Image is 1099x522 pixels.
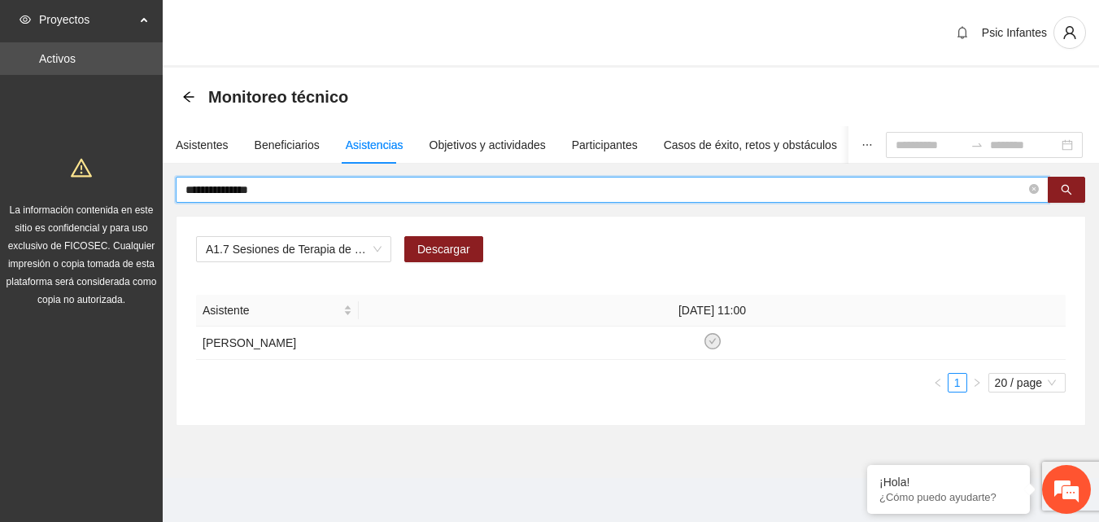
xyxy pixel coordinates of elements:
[664,136,837,154] div: Casos de éxito, retos y obstáculos
[196,327,359,360] td: [PERSON_NAME]
[94,169,225,334] span: Estamos en línea.
[950,26,975,39] span: bell
[196,295,359,327] th: Asistente
[8,349,310,406] textarea: Escriba su mensaje y pulse “Intro”
[359,295,1066,327] th: [DATE] 11:00
[879,491,1018,503] p: ¿Cómo puedo ayudarte?
[7,204,157,305] span: La información contenida en este sitio es confidencial y para uso exclusivo de FICOSEC. Cualquier...
[1029,182,1039,198] span: close-circle
[972,378,982,388] span: right
[267,8,306,47] div: Minimizar ventana de chat en vivo
[39,3,135,36] span: Proyectos
[1054,25,1085,40] span: user
[182,90,195,104] div: Back
[39,52,76,65] a: Activos
[572,136,638,154] div: Participantes
[417,240,470,258] span: Descargar
[71,157,92,178] span: warning
[1061,184,1072,197] span: search
[970,138,983,151] span: swap-right
[949,20,975,46] button: bell
[988,373,1066,393] div: Page Size
[861,139,873,151] span: ellipsis
[982,26,1047,39] span: Psic Infantes
[20,14,31,25] span: eye
[704,333,721,349] span: check-circle
[1053,16,1086,49] button: user
[85,83,273,104] div: Chatee con nosotros ahora
[255,136,320,154] div: Beneficiarios
[206,237,382,261] span: A1.7 Sesiones de Terapia de Juego para niños y niñas
[208,84,348,110] span: Monitoreo técnico
[848,126,886,164] button: ellipsis
[404,236,483,262] button: Descargar
[430,136,546,154] div: Objetivos y actividades
[970,138,983,151] span: to
[1029,184,1039,194] span: close-circle
[933,378,943,388] span: left
[182,90,195,103] span: arrow-left
[928,373,948,393] li: Previous Page
[967,373,987,393] li: Next Page
[995,374,1059,392] span: 20 / page
[928,373,948,393] button: left
[879,476,1018,489] div: ¡Hola!
[967,373,987,393] button: right
[1048,177,1085,203] button: search
[949,374,966,392] a: 1
[346,136,403,154] div: Asistencias
[948,373,967,393] li: 1
[176,136,229,154] div: Asistentes
[203,301,340,319] span: Asistente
